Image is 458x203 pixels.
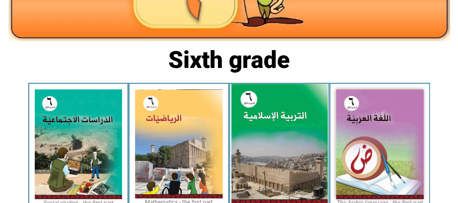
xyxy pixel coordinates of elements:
img: Arabic6A-Cover [336,89,424,199]
img: Derasat6A-Cover [35,89,122,199]
font: Sixth grade [168,46,290,74]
